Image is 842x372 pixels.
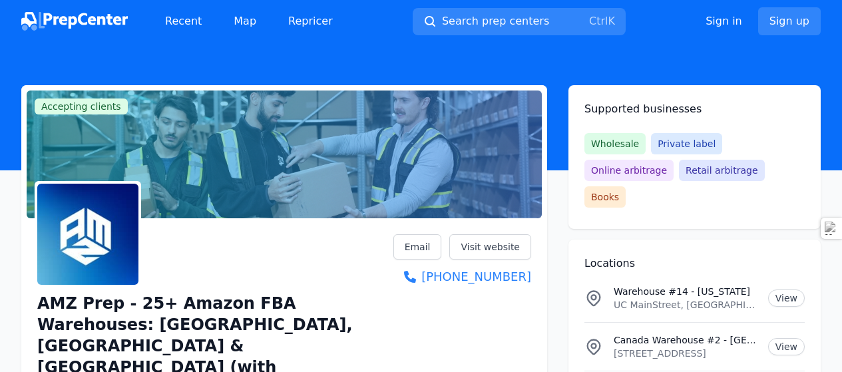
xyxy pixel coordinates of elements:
[154,8,212,35] a: Recent
[758,7,821,35] a: Sign up
[679,160,764,181] span: Retail arbitrage
[278,8,343,35] a: Repricer
[614,285,757,298] p: Warehouse #14 - [US_STATE]
[589,15,608,27] kbd: Ctrl
[768,338,805,355] a: View
[223,8,267,35] a: Map
[584,101,805,117] h2: Supported businesses
[393,234,442,260] a: Email
[584,133,646,154] span: Wholesale
[35,98,128,114] span: Accepting clients
[584,256,805,272] h2: Locations
[768,289,805,307] a: View
[21,12,128,31] img: PrepCenter
[449,234,531,260] a: Visit website
[614,298,757,311] p: UC MainStreet, [GEOGRAPHIC_DATA], [GEOGRAPHIC_DATA], [US_STATE][GEOGRAPHIC_DATA], [GEOGRAPHIC_DATA]
[706,13,742,29] a: Sign in
[413,8,626,35] button: Search prep centersCtrlK
[37,184,138,285] img: AMZ Prep - 25+ Amazon FBA Warehouses: US, Canada & UK (with Cold/Temperate Storage)
[584,186,626,208] span: Books
[393,268,531,286] a: [PHONE_NUMBER]
[608,15,615,27] kbd: K
[442,13,549,29] span: Search prep centers
[584,160,674,181] span: Online arbitrage
[651,133,722,154] span: Private label
[614,333,757,347] p: Canada Warehouse #2 - [GEOGRAPHIC_DATA]
[614,347,757,360] p: [STREET_ADDRESS]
